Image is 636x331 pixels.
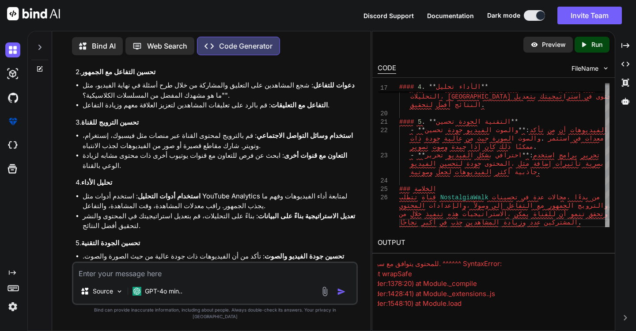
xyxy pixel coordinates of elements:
[548,135,571,142] span: استثمر
[429,202,470,209] span: والإعدادات،
[559,211,567,218] span: أن
[410,152,414,159] span: -
[570,127,607,134] span: الفيديوهات
[399,202,425,209] span: المحتوى
[313,81,355,89] strong: دعوات للتفاعل
[81,239,140,247] strong: تحسين الجودة التقنية
[414,186,436,193] span: الخلاصة
[591,40,602,49] p: Run
[492,202,503,209] span: إلى
[596,93,622,100] span: المحتوى
[427,11,474,20] button: Documentation
[518,160,529,167] span: مثل
[503,219,526,226] span: وزيادة
[138,192,201,200] strong: استخدام أدوات التحليل
[496,152,522,159] span: احترافي
[515,169,537,176] span: جاذبية
[378,177,388,185] div: 24
[544,219,578,226] span: المشتركين
[542,40,566,49] p: Preview
[548,202,574,209] span: الجمهور
[320,286,330,297] img: attachment
[72,307,357,320] p: Bind can provide inaccurate information, including about people. Always double-check its answers....
[451,219,462,226] span: جذب
[466,219,500,226] span: المشاهدين
[436,84,455,91] span: تحليل
[363,11,414,20] button: Discord Support
[399,219,418,226] span: نجاحًا
[496,169,511,176] span: أكثر
[378,185,388,194] div: 25
[455,169,492,176] span: الفيديوهات
[425,211,444,218] span: تنفيذ
[540,93,581,100] span: استراتيجيتك
[533,160,552,167] span: إضافة
[447,85,488,92] span: الاستراتيجية
[548,127,556,134] span: من
[548,194,570,201] span: مجالات،
[518,135,541,142] span: والصوت
[466,160,481,167] span: جودة
[574,194,589,201] span: بدءًا
[514,93,537,100] span: بتعديل
[485,118,511,126] span: التقنية
[541,135,544,142] span: .
[427,12,474,19] span: Documentation
[363,12,414,19] span: Discord Support
[436,169,451,176] span: لجعل
[567,85,582,92] span: بناءً
[557,7,622,24] button: Invite Team
[5,42,20,57] img: darkChat
[76,118,356,128] h4: 3.
[481,102,485,109] span: .
[556,160,582,167] span: تأثيرات
[399,118,414,126] span: ####
[418,84,421,91] span: 4
[537,169,540,176] span: .
[5,299,20,314] img: settings
[5,114,20,129] img: premium
[447,152,473,159] span: الفيديو
[399,84,414,91] span: ####
[537,202,545,209] span: مع
[5,138,20,153] img: cloudideIcon
[81,118,139,126] strong: تحسين الترويج للقناة
[410,211,421,218] span: خلال
[585,85,596,92] span: على
[378,118,388,126] div: 21
[462,211,511,218] span: الاستراتيجيات،
[76,67,356,77] h4: 2.
[522,194,529,201] span: في
[83,100,356,110] li: : قم بالرد على تعليقات المشاهدين لتعزيز العلاقة معهم وزيادة التفاعل.
[7,7,60,20] img: Bind AI
[451,144,466,151] span: جيدة
[425,152,444,159] span: تحرير
[487,11,520,20] span: Dark mode
[559,152,578,159] span: برامج
[284,151,347,160] strong: التعاون مع قنوات أخرى
[578,202,607,209] span: والترويج
[421,194,436,201] span: قناة
[440,194,488,201] span: NostalgiaWalk
[399,211,407,218] span: من
[76,178,356,188] h4: 4.
[147,41,187,51] p: Web Search
[572,64,598,73] span: FileName
[219,41,273,51] p: Code Generator
[529,127,544,134] span: تأكد
[116,288,123,295] img: Pick Models
[436,102,451,109] span: أفضل
[425,85,444,92] span: تعديل
[447,211,458,218] span: هذه
[466,135,473,142] span: من
[76,238,356,248] h4: 5.
[485,160,514,167] span: المحتوى،
[378,152,388,160] div: 23
[578,219,581,226] span: .
[410,135,421,142] span: ذات
[444,135,462,142] span: عالية
[418,118,421,126] span: 5
[440,160,462,167] span: لتحسين
[372,232,615,253] h2: OUTPUT
[410,85,414,92] span: -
